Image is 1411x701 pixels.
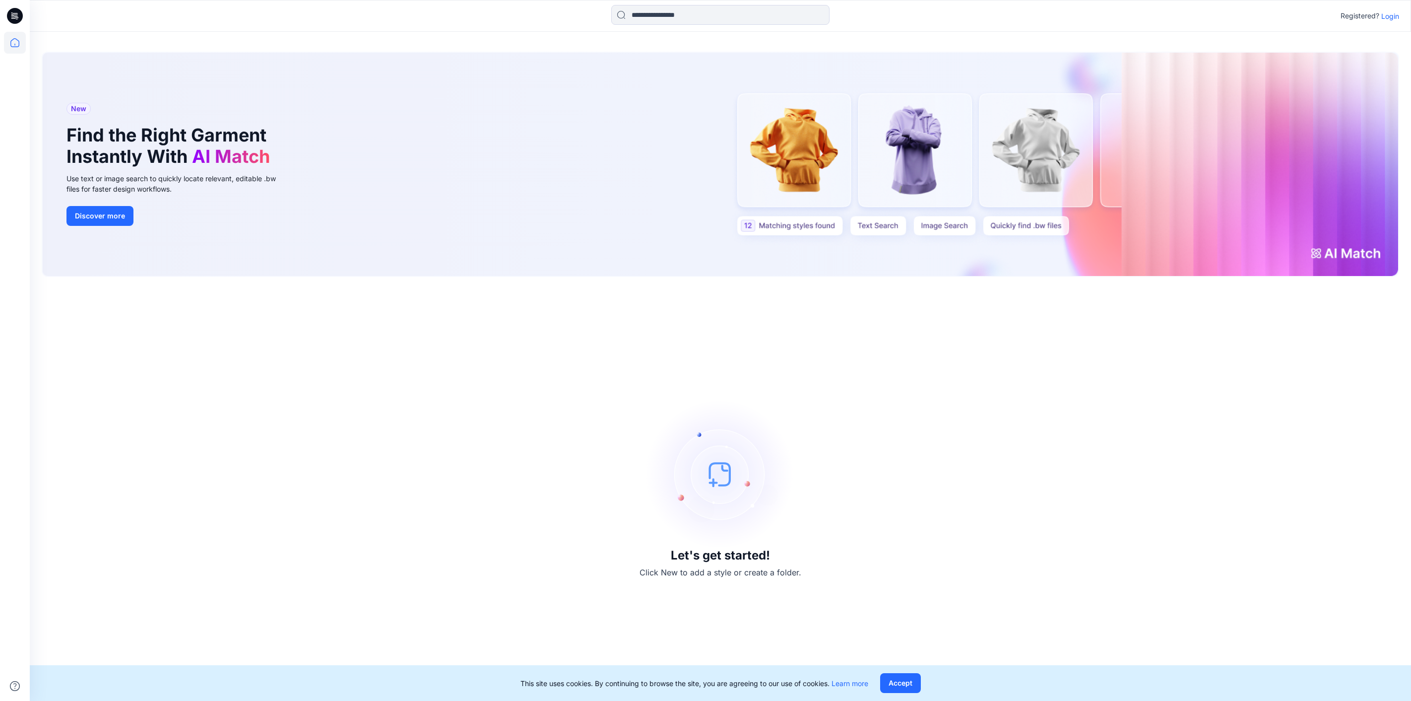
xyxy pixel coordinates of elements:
[192,145,270,167] span: AI Match
[646,400,795,549] img: empty-state-image.svg
[66,125,275,167] h1: Find the Right Garment Instantly With
[671,549,770,562] h3: Let's get started!
[66,206,133,226] button: Discover more
[66,173,290,194] div: Use text or image search to quickly locate relevant, editable .bw files for faster design workflows.
[71,103,86,115] span: New
[520,678,868,689] p: This site uses cookies. By continuing to browse the site, you are agreeing to our use of cookies.
[640,566,801,578] p: Click New to add a style or create a folder.
[1381,11,1399,21] p: Login
[832,679,868,688] a: Learn more
[1341,10,1379,22] p: Registered?
[880,673,921,693] button: Accept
